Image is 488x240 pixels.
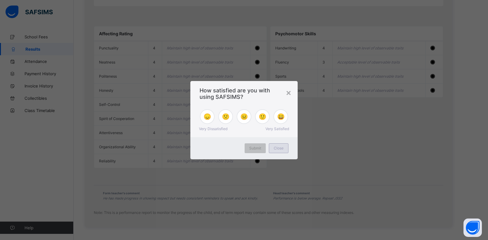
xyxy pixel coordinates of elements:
span: Very Dissatisfied [199,126,227,131]
span: 😐 [240,113,248,120]
span: Close [274,146,284,150]
button: Open asap [463,219,482,237]
span: 😄 [277,113,285,120]
span: How satisfied are you with using SAFSIMS? [200,87,288,100]
span: Very Satisfied [265,126,289,131]
div: × [286,87,292,98]
span: 🙂 [259,113,266,120]
span: Submit [249,146,261,150]
span: 🙁 [222,113,230,120]
span: 😞 [204,113,211,120]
